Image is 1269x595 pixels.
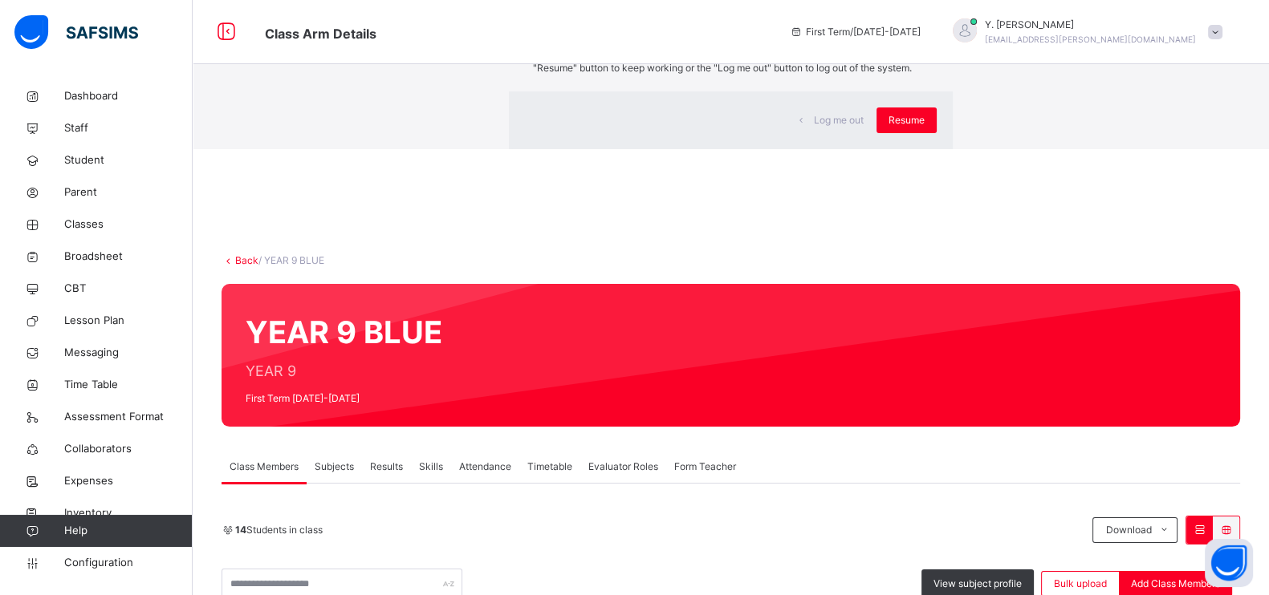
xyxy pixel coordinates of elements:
[937,18,1230,47] div: Y.Ajayi
[64,281,193,297] span: CBT
[1131,577,1220,591] span: Add Class Members
[235,254,258,266] a: Back
[64,377,193,393] span: Time Table
[64,88,193,104] span: Dashboard
[64,120,193,136] span: Staff
[985,18,1196,32] span: Y. [PERSON_NAME]
[1105,523,1151,537] span: Download
[14,15,138,49] img: safsims
[527,459,572,474] span: Timetable
[64,473,193,489] span: Expenses
[1054,577,1107,591] span: Bulk upload
[258,254,324,266] span: / YEAR 9 BLUE
[64,184,193,200] span: Parent
[370,459,403,474] span: Results
[64,441,193,457] span: Collaborators
[419,459,443,474] span: Skills
[64,249,193,265] span: Broadsheet
[1205,539,1253,587] button: Open asap
[265,26,376,42] span: Class Arm Details
[235,524,246,536] b: 14
[230,459,299,474] span: Class Members
[64,523,192,539] span: Help
[64,152,193,168] span: Student
[64,217,193,233] span: Classes
[64,345,193,361] span: Messaging
[889,113,925,127] span: Resume
[235,523,323,537] span: Students in class
[790,25,921,39] span: session/term information
[64,313,193,329] span: Lesson Plan
[985,34,1196,44] span: [EMAIL_ADDRESS][PERSON_NAME][DOMAIN_NAME]
[588,459,658,474] span: Evaluator Roles
[315,459,354,474] span: Subjects
[459,459,511,474] span: Attendance
[64,409,193,425] span: Assessment Format
[64,505,193,521] span: Inventory
[674,459,736,474] span: Form Teacher
[814,113,864,127] span: Log me out
[64,555,192,571] span: Configuration
[933,577,1022,591] span: View subject profile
